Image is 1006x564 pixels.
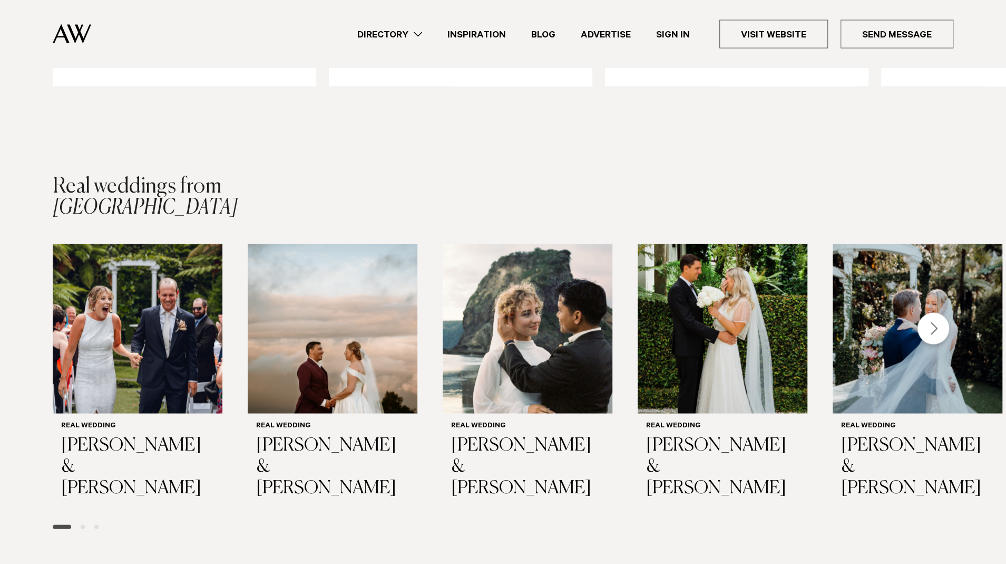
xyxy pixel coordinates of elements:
a: Sign In [643,27,702,41]
a: Inspiration [435,27,519,41]
swiper-slide: 5 / 8 [833,243,1002,508]
h6: Real Wedding [61,422,214,431]
h3: [PERSON_NAME] & [PERSON_NAME] [256,435,409,499]
h3: [PERSON_NAME] & [PERSON_NAME] [646,435,799,499]
h6: Real Wedding [256,422,409,431]
a: Blog [519,27,568,41]
a: Real Wedding | Anna & Ryan Real Wedding [PERSON_NAME] & [PERSON_NAME] [638,243,807,508]
a: Real Wedding | Kellie & Aaron Real Wedding [PERSON_NAME] & [PERSON_NAME] [53,243,222,508]
img: Real Wedding | Keegan & Ashlee [248,243,417,413]
swiper-slide: 1 / 8 [53,243,222,508]
a: Directory [345,27,435,41]
a: Send Message [841,20,953,48]
h3: [PERSON_NAME] & [PERSON_NAME] [451,435,604,499]
a: Real Wedding | Anna & Mark Real Wedding [PERSON_NAME] & [PERSON_NAME] [833,243,1002,508]
img: Auckland Weddings Logo [53,24,91,43]
a: Real Wedding | Stephanie & Jasper Real Wedding [PERSON_NAME] & [PERSON_NAME] [443,243,612,508]
img: Real Wedding | Kellie & Aaron [53,243,222,413]
h6: Real Wedding [646,422,799,431]
h6: Real Wedding [841,422,994,431]
a: Visit Website [719,20,828,48]
swiper-slide: 3 / 8 [443,243,612,508]
img: Real Wedding | Anna & Ryan [638,243,807,413]
span: Real weddings from [53,176,221,197]
h3: [PERSON_NAME] & [PERSON_NAME] [841,435,994,499]
img: Real Wedding | Anna & Mark [833,243,1002,413]
swiper-slide: 4 / 8 [638,243,807,508]
h2: [GEOGRAPHIC_DATA] [53,176,238,218]
swiper-slide: 2 / 8 [248,243,417,508]
h6: Real Wedding [451,422,604,431]
h3: [PERSON_NAME] & [PERSON_NAME] [61,435,214,499]
img: Real Wedding | Stephanie & Jasper [443,243,612,413]
a: Real Wedding | Keegan & Ashlee Real Wedding [PERSON_NAME] & [PERSON_NAME] [248,243,417,508]
a: Advertise [568,27,643,41]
